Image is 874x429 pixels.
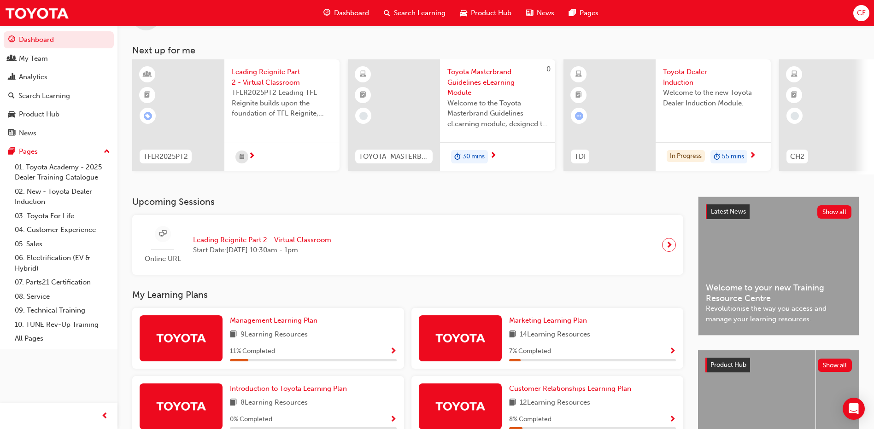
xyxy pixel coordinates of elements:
[8,129,15,138] span: news-icon
[11,237,114,251] a: 05. Sales
[140,222,676,268] a: Online URLLeading Reignite Part 2 - Virtual ClassroomStart Date:[DATE] 10:30am - 1pm
[706,204,851,219] a: Latest NewsShow all
[453,4,519,23] a: car-iconProduct Hub
[316,4,376,23] a: guage-iconDashboard
[454,151,461,163] span: duration-icon
[562,4,606,23] a: pages-iconPages
[509,316,587,325] span: Marketing Learning Plan
[546,65,551,73] span: 0
[19,146,38,157] div: Pages
[4,29,114,143] button: DashboardMy TeamAnalyticsSearch LearningProduct HubNews
[519,4,562,23] a: news-iconNews
[19,128,36,139] div: News
[359,112,368,120] span: learningRecordVerb_NONE-icon
[509,383,635,394] a: Customer Relationships Learning Plan
[230,397,237,409] span: book-icon
[435,330,486,346] img: Trak
[4,125,114,142] a: News
[132,290,683,300] h3: My Learning Plans
[509,384,631,393] span: Customer Relationships Learning Plan
[230,329,237,341] span: book-icon
[490,152,497,160] span: next-icon
[669,414,676,425] button: Show Progress
[663,67,763,87] span: Toyota Dealer Induction
[4,106,114,123] a: Product Hub
[230,384,347,393] span: Introduction to Toyota Learning Plan
[18,91,70,101] div: Search Learning
[4,31,114,48] a: Dashboard
[132,59,340,171] a: TFLR2025PT2Leading Reignite Part 2 - Virtual ClassroomTFLR2025PT2 Leading TFL Reignite builds upo...
[509,346,551,357] span: 7 % Completed
[230,414,272,425] span: 0 % Completed
[193,245,331,255] span: Start Date: [DATE] 10:30am - 1pm
[11,331,114,346] a: All Pages
[359,151,429,162] span: TOYOTA_MASTERBRAND_EL
[711,208,746,215] span: Latest News
[575,112,583,120] span: learningRecordVerb_ATTEMPT-icon
[853,5,869,21] button: CF
[240,397,308,409] span: 8 Learning Resources
[4,143,114,160] button: Pages
[390,416,397,424] span: Show Progress
[698,197,859,336] a: Latest NewsShow allWelcome to your new Training Resource CentreRevolutionise the way you access a...
[706,283,851,303] span: Welcome to your new Training Resource Centre
[817,205,852,219] button: Show all
[710,361,746,369] span: Product Hub
[230,316,317,325] span: Management Learning Plan
[509,315,591,326] a: Marketing Learning Plan
[390,346,397,357] button: Show Progress
[818,359,852,372] button: Show all
[714,151,720,163] span: duration-icon
[19,53,48,64] div: My Team
[193,235,331,245] span: Leading Reignite Part 2 - Virtual Classroom
[159,228,166,240] span: sessionType_ONLINE_URL-icon
[360,89,366,101] span: booktick-icon
[435,398,486,414] img: Trak
[790,151,804,162] span: CH2
[11,290,114,304] a: 08. Service
[569,7,576,19] span: pages-icon
[144,89,151,101] span: booktick-icon
[509,329,516,341] span: book-icon
[537,8,554,18] span: News
[140,254,186,264] span: Online URL
[526,7,533,19] span: news-icon
[447,98,548,129] span: Welcome to the Toyota Masterbrand Guidelines eLearning module, designed to enhance your knowledge...
[11,275,114,290] a: 07. Parts21 Certification
[791,112,799,120] span: learningRecordVerb_NONE-icon
[232,67,332,87] span: Leading Reignite Part 2 - Virtual Classroom
[8,73,15,81] span: chart-icon
[663,87,763,108] span: Welcome to the new Toyota Dealer Induction Module.
[8,92,15,100] span: search-icon
[749,152,756,160] span: next-icon
[230,383,351,394] a: Introduction to Toyota Learning Plan
[580,8,598,18] span: Pages
[323,7,330,19] span: guage-icon
[5,3,69,23] img: Trak
[8,148,15,156] span: pages-icon
[19,72,47,82] div: Analytics
[11,160,114,185] a: 01. Toyota Academy - 2025 Dealer Training Catalogue
[8,110,15,119] span: car-icon
[11,185,114,209] a: 02. New - Toyota Dealer Induction
[706,303,851,324] span: Revolutionise the way you access and manage your learning resources.
[144,69,151,81] span: learningResourceType_INSTRUCTOR_LED-icon
[563,59,771,171] a: TDIToyota Dealer InductionWelcome to the new Toyota Dealer Induction Module.In Progressduration-i...
[669,348,676,356] span: Show Progress
[669,346,676,357] button: Show Progress
[575,69,582,81] span: learningResourceType_ELEARNING-icon
[384,7,390,19] span: search-icon
[791,89,798,101] span: booktick-icon
[334,8,369,18] span: Dashboard
[11,303,114,318] a: 09. Technical Training
[348,59,555,171] a: 0TOYOTA_MASTERBRAND_ELToyota Masterbrand Guidelines eLearning ModuleWelcome to the Toyota Masterb...
[117,45,874,56] h3: Next up for me
[144,112,152,120] span: learningRecordVerb_ENROLL-icon
[230,346,275,357] span: 11 % Completed
[240,151,244,163] span: calendar-icon
[460,7,467,19] span: car-icon
[19,109,59,120] div: Product Hub
[156,330,206,346] img: Trak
